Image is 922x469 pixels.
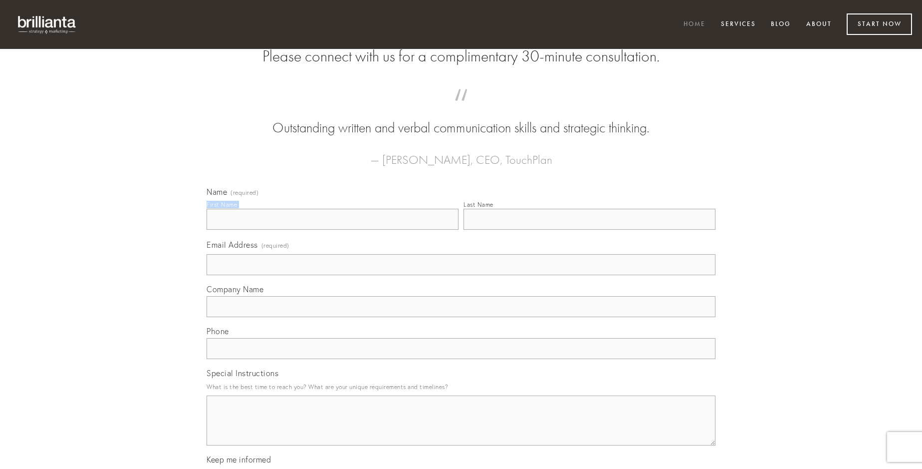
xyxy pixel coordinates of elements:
img: brillianta - research, strategy, marketing [10,10,85,39]
a: Blog [764,16,797,33]
a: About [800,16,838,33]
a: Services [714,16,762,33]
span: Special Instructions [207,368,278,378]
span: “ [223,99,699,118]
span: (required) [261,239,289,252]
span: Name [207,187,227,197]
blockquote: Outstanding written and verbal communication skills and strategic thinking. [223,99,699,138]
span: Keep me informed [207,455,271,465]
span: Email Address [207,240,258,250]
a: Start Now [847,13,912,35]
h2: Please connect with us for a complimentary 30-minute consultation. [207,47,715,66]
div: Last Name [463,201,493,208]
p: What is the best time to reach you? What are your unique requirements and timelines? [207,380,715,394]
span: Company Name [207,284,263,294]
span: (required) [230,190,258,196]
span: Phone [207,326,229,336]
div: First Name [207,201,237,208]
a: Home [677,16,712,33]
figcaption: — [PERSON_NAME], CEO, TouchPlan [223,138,699,170]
